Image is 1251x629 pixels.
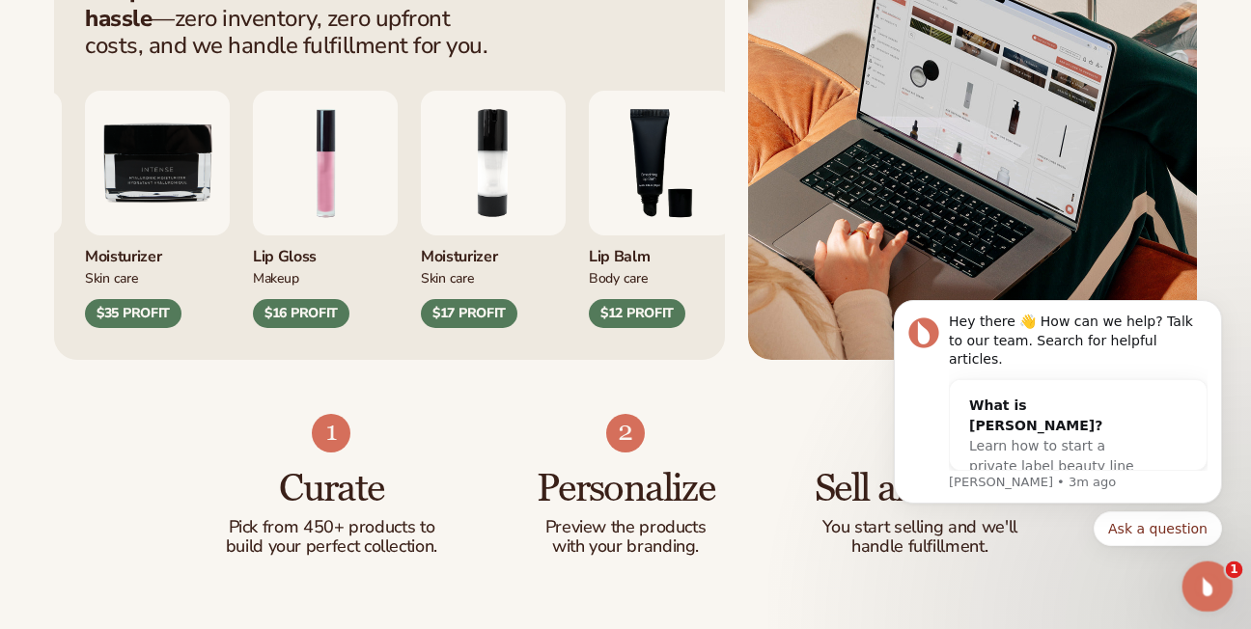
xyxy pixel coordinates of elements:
img: Moisturizing lotion. [421,91,566,235]
div: 1 / 9 [253,91,398,328]
h3: Sell and Scale [811,468,1028,510]
div: Moisturizer [421,235,566,267]
div: $16 PROFIT [253,299,349,328]
p: handle fulfillment. [811,537,1028,557]
button: Collapse window [580,8,617,44]
span: 1 [1226,561,1243,579]
button: go back [13,8,49,44]
iframe: Intercom live chat [1182,561,1234,613]
div: 2 / 9 [421,91,566,328]
div: Lip Balm [589,235,734,267]
div: $17 PROFIT [421,299,517,328]
div: Body Care [589,267,734,287]
div: Skin Care [85,267,230,287]
p: You start selling and we'll [811,518,1028,537]
h3: Personalize [517,468,735,510]
img: Moisturizer. [85,91,230,235]
img: Smoothing lip balm. [589,91,734,235]
img: Pink lip gloss. [253,91,398,235]
div: Makeup [253,267,398,287]
p: Pick from 450+ products to build your perfect collection. [223,518,440,557]
p: Preview the products [517,518,735,537]
iframe: Intercom notifications message [865,256,1251,577]
div: Moisturizer [85,235,230,267]
div: $35 PROFIT [85,299,181,328]
div: Skin Care [421,267,566,287]
div: Close [617,8,652,42]
div: $12 PROFIT [589,299,685,328]
div: 9 / 9 [85,91,230,328]
img: Shopify Image 5 [606,414,645,452]
img: Shopify Image 4 [312,414,350,452]
h3: Curate [223,468,440,510]
p: with your branding. [517,537,735,557]
div: Lip Gloss [253,235,398,267]
div: 3 / 9 [589,91,734,328]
